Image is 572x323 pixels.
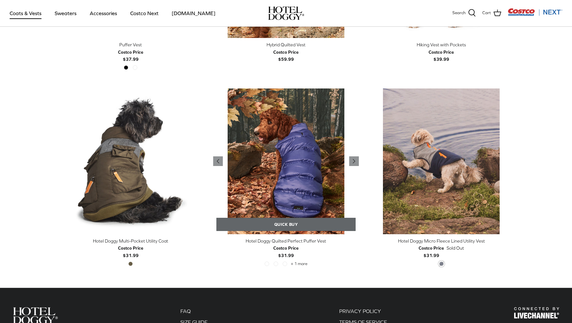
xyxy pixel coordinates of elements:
a: Hotel Doggy Quilted Perfect Puffer Vest [213,88,359,234]
a: Previous [213,156,223,166]
div: Hybrid Quilted Vest [213,41,359,48]
b: $31.99 [419,245,444,258]
b: $31.99 [118,245,143,258]
div: Hiking Vest with Pockets [368,41,514,48]
a: Sweaters [49,2,82,24]
div: Hotel Doggy Multi-Pocket Utility Coat [58,237,204,245]
div: Costco Price [118,245,143,252]
div: Costco Price [118,49,143,56]
div: Costco Price [273,245,299,252]
a: Hotel Doggy Multi-Pocket Utility Coat Costco Price$31.99 [58,237,204,259]
div: Hotel Doggy Micro Fleece Lined Utility Vest [368,237,514,245]
a: Cart [482,9,501,17]
a: Quick buy [216,218,356,231]
b: $59.99 [273,49,299,62]
b: $31.99 [273,245,299,258]
a: FAQ [180,308,191,314]
a: Previous [349,156,359,166]
span: Cart [482,10,491,16]
div: Costco Price [419,245,444,252]
a: Hotel Doggy Multi-Pocket Utility Coat [58,88,204,234]
a: hoteldoggy.com hoteldoggycom [268,6,304,20]
div: Costco Price [429,49,454,56]
b: $37.99 [118,49,143,62]
a: Hotel Doggy Micro Fleece Lined Utility Vest Costco Price$31.99 Sold Out [368,237,514,259]
img: hoteldoggycom [268,6,304,20]
b: $39.99 [429,49,454,62]
a: Visit Costco Next [508,12,562,17]
span: Sold Out [447,245,464,252]
img: Costco Next [508,8,562,16]
span: + 1 more [291,262,307,266]
a: Hotel Doggy Quilted Perfect Puffer Vest Costco Price$31.99 [213,237,359,259]
a: [DOMAIN_NAME] [166,2,221,24]
div: Costco Price [273,49,299,56]
a: Puffer Vest Costco Price$37.99 [58,41,204,63]
a: Accessories [84,2,123,24]
a: Hybrid Quilted Vest Costco Price$59.99 [213,41,359,63]
a: Hotel Doggy Micro Fleece Lined Utility Vest [368,88,514,234]
a: PRIVACY POLICY [339,308,381,314]
img: Hotel Doggy Costco Next [514,307,559,318]
div: Puffer Vest [58,41,204,48]
div: Hotel Doggy Quilted Perfect Puffer Vest [213,237,359,245]
span: Search [452,10,466,16]
a: Search [452,9,476,17]
a: Costco Next [124,2,164,24]
a: Hiking Vest with Pockets Costco Price$39.99 [368,41,514,63]
a: Coats & Vests [4,2,47,24]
